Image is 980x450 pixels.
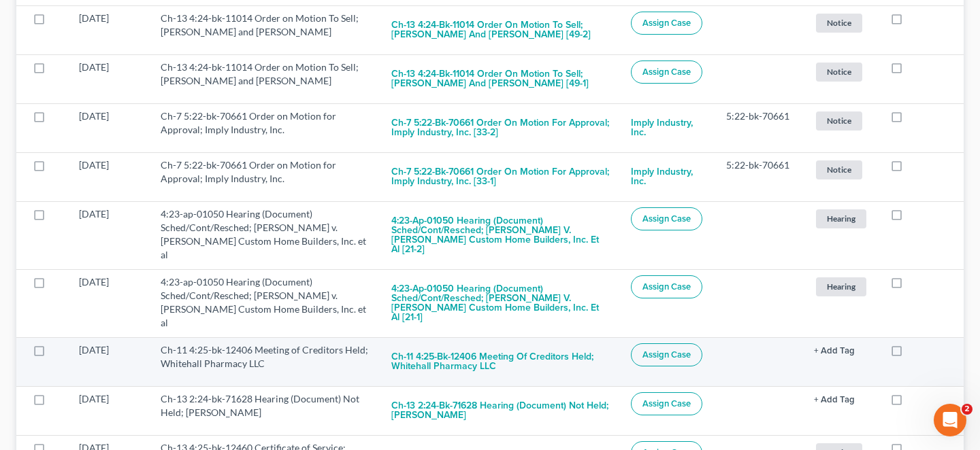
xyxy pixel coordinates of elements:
td: [DATE] [68,269,150,337]
span: Assign Case [642,398,691,409]
span: 2 [962,404,973,415]
span: Notice [816,63,862,81]
button: Ch-7 5:22-bk-70661 Order on Motion for Approval; Imply Industry, Inc. [33-1] [391,158,609,195]
button: Assign Case [631,392,702,415]
button: Ch-13 4:24-bk-11014 Order on Motion To Sell; [PERSON_NAME] and [PERSON_NAME] [49-1] [391,60,609,97]
td: [DATE] [68,103,150,152]
span: Assign Case [642,67,691,77]
td: Ch-11 4:25-bk-12406 Meeting of Creditors Held; Whitehall Pharmacy LLC [150,337,380,386]
a: Notice [814,60,868,83]
a: + Add Tag [814,343,868,357]
td: [DATE] [68,386,150,435]
a: + Add Tag [814,392,868,406]
td: [DATE] [68,5,150,54]
td: [DATE] [68,152,150,201]
button: Assign Case [631,207,702,230]
td: [DATE] [68,201,150,269]
td: Ch-7 5:22-bk-70661 Order on Motion for Approval; Imply Industry, Inc. [150,152,380,201]
span: Assign Case [642,281,691,292]
span: Assign Case [642,213,691,224]
td: Ch-13 4:24-bk-11014 Order on Motion To Sell; [PERSON_NAME] and [PERSON_NAME] [150,5,380,54]
button: Ch-13 4:24-bk-11014 Order on Motion To Sell; [PERSON_NAME] and [PERSON_NAME] [49-2] [391,12,609,48]
a: Hearing [814,275,868,298]
a: Notice [814,158,868,181]
td: [DATE] [68,337,150,386]
td: 5:22-bk-70661 [715,103,803,152]
span: Assign Case [642,18,691,29]
a: Imply Industry, Inc. [631,109,704,146]
button: Assign Case [631,12,702,35]
a: Hearing [814,207,868,230]
iframe: Intercom live chat [934,404,966,436]
td: Ch-7 5:22-bk-70661 Order on Motion for Approval; Imply Industry, Inc. [150,103,380,152]
td: 4:23-ap-01050 Hearing (Document) Sched/Cont/Resched; [PERSON_NAME] v. [PERSON_NAME] Custom Home B... [150,269,380,337]
button: 4:23-ap-01050 Hearing (Document) Sched/Cont/Resched; [PERSON_NAME] v. [PERSON_NAME] Custom Home B... [391,207,609,263]
button: Assign Case [631,343,702,366]
button: Assign Case [631,60,702,84]
span: Notice [816,111,862,130]
button: Ch-11 4:25-bk-12406 Meeting of Creditors Held; Whitehall Pharmacy LLC [391,343,609,380]
span: Notice [816,14,862,32]
span: Assign Case [642,349,691,360]
button: Ch-7 5:22-bk-70661 Order on Motion for Approval; Imply Industry, Inc. [33-2] [391,109,609,146]
button: 4:23-ap-01050 Hearing (Document) Sched/Cont/Resched; [PERSON_NAME] v. [PERSON_NAME] Custom Home B... [391,275,609,331]
td: Ch-13 4:24-bk-11014 Order on Motion To Sell; [PERSON_NAME] and [PERSON_NAME] [150,54,380,103]
button: + Add Tag [814,396,855,404]
span: Hearing [816,277,866,296]
a: Imply Industry, Inc. [631,158,704,195]
td: [DATE] [68,54,150,103]
td: 4:23-ap-01050 Hearing (Document) Sched/Cont/Resched; [PERSON_NAME] v. [PERSON_NAME] Custom Home B... [150,201,380,269]
a: Notice [814,12,868,34]
td: Ch-13 2:24-bk-71628 Hearing (Document) Not Held; [PERSON_NAME] [150,386,380,435]
a: Notice [814,109,868,132]
td: 5:22-bk-70661 [715,152,803,201]
span: Hearing [816,209,866,228]
button: Ch-13 2:24-bk-71628 Hearing (Document) Not Held; [PERSON_NAME] [391,392,609,429]
span: Notice [816,160,862,179]
button: Assign Case [631,275,702,298]
button: + Add Tag [814,347,855,356]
